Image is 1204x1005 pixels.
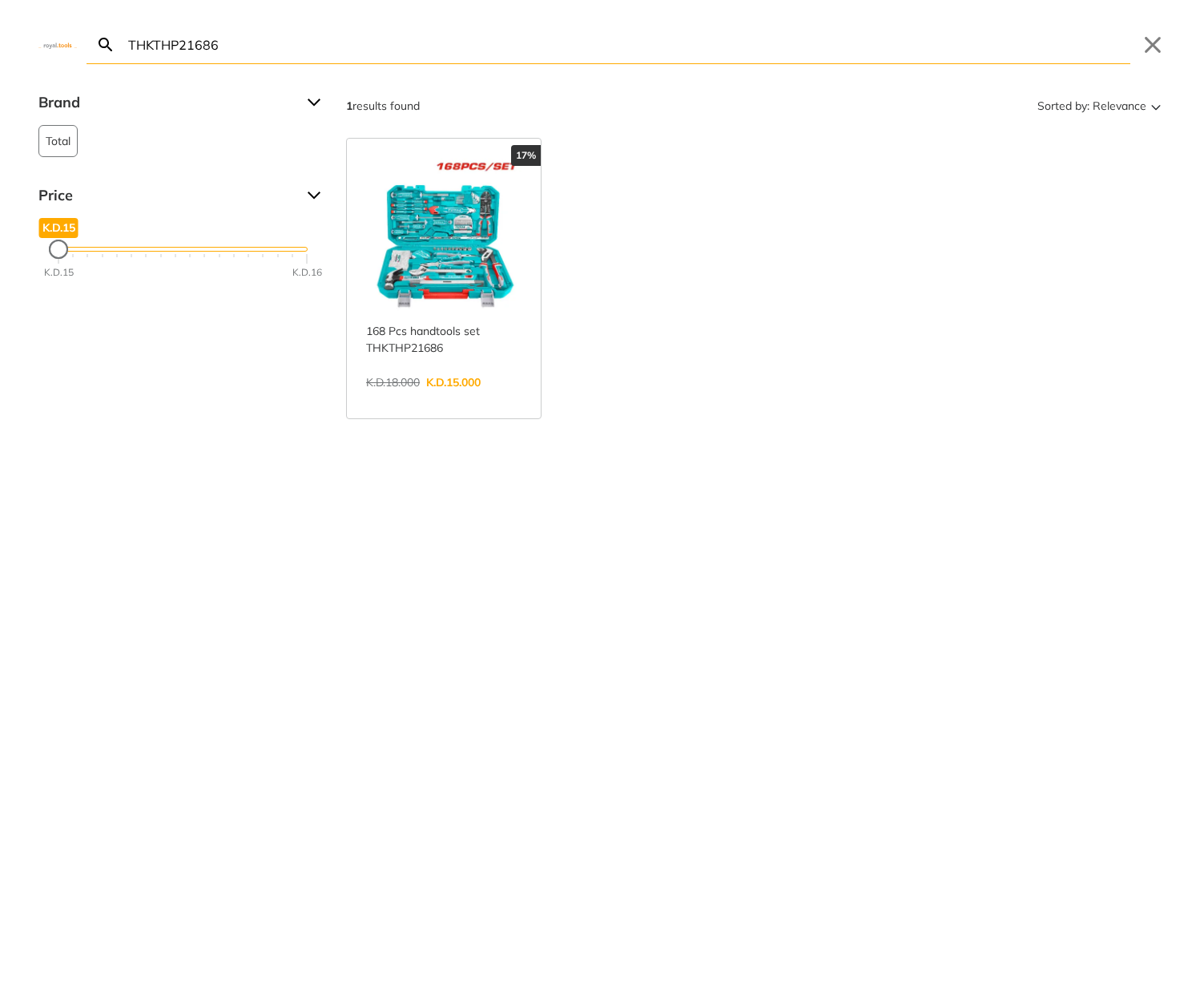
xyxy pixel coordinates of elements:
div: K.D.15 [44,265,74,280]
input: Search… [125,26,1130,63]
button: Total [38,125,78,157]
svg: Sort [1146,96,1166,115]
div: 17% [511,145,541,166]
span: Relevance [1093,93,1146,119]
span: Total [46,126,70,156]
span: Brand [38,90,295,115]
svg: Search [96,35,115,54]
button: Sorted by:Relevance Sort [1034,93,1166,119]
div: Maximum Price [49,240,68,259]
strong: 1 [346,99,352,113]
img: Close [38,41,77,48]
span: Price [38,183,295,208]
div: K.D.16 [292,265,322,280]
button: Close [1140,32,1166,58]
div: results found [346,93,420,119]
